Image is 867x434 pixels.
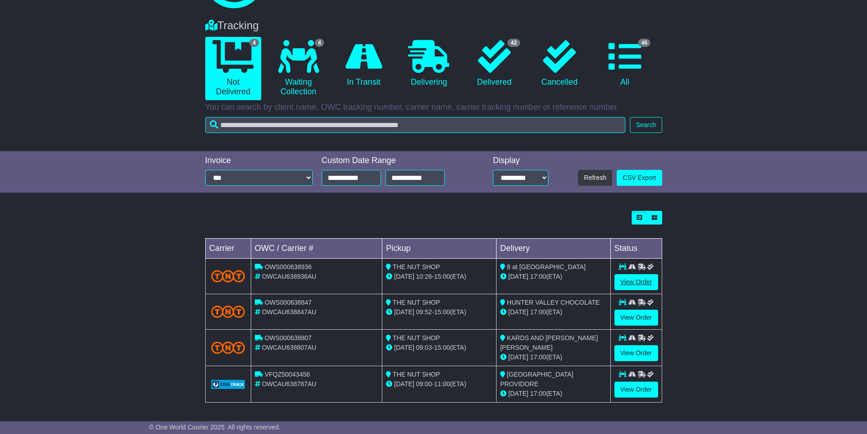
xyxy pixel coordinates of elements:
div: Tracking [201,19,667,32]
span: HUNTER VALLEY CHOCOLATE [507,299,600,306]
span: 42 [507,39,520,47]
img: TNT_Domestic.png [211,306,245,318]
span: THE NUT SHOP [393,334,440,342]
span: OWS000638807 [264,334,312,342]
img: TNT_Domestic.png [211,342,245,354]
div: Invoice [205,156,313,166]
div: (ETA) [500,389,607,398]
a: CSV Export [617,170,662,186]
span: THE NUT SHOP [393,263,440,271]
span: 11:00 [434,380,450,388]
span: [DATE] [394,308,414,316]
span: KARDS AND [PERSON_NAME] [PERSON_NAME] [500,334,598,351]
a: View Order [614,345,658,361]
a: 4 Waiting Collection [270,37,326,100]
span: 4 [315,39,324,47]
span: [GEOGRAPHIC_DATA] PROVIDORE [500,371,573,388]
span: [DATE] [394,344,414,351]
span: 15:00 [434,308,450,316]
span: 15:00 [434,273,450,280]
span: OWS000638847 [264,299,312,306]
td: Carrier [205,239,251,259]
span: 09:03 [416,344,432,351]
span: THE NUT SHOP [393,299,440,306]
button: Search [630,117,662,133]
span: 15:00 [434,344,450,351]
span: [DATE] [508,273,528,280]
div: Custom Date Range [322,156,468,166]
span: OWCAU638936AU [262,273,316,280]
img: TNT_Domestic.png [211,270,245,282]
span: [DATE] [508,353,528,361]
span: VFQZ50043456 [264,371,310,378]
td: Delivery [496,239,610,259]
span: 09:52 [416,308,432,316]
a: 42 Delivered [466,37,522,91]
div: (ETA) [500,272,607,281]
a: 4 Not Delivered [205,37,261,100]
span: OWCAU638787AU [262,380,316,388]
span: [DATE] [394,273,414,280]
td: OWC / Carrier # [251,239,382,259]
td: Status [610,239,662,259]
a: View Order [614,274,658,290]
a: View Order [614,382,658,398]
div: - (ETA) [386,343,492,352]
span: 8 at [GEOGRAPHIC_DATA] [507,263,586,271]
div: Display [493,156,548,166]
a: Cancelled [532,37,588,91]
span: OWS000638936 [264,263,312,271]
span: [DATE] [508,390,528,397]
span: 17:00 [530,273,546,280]
span: 46 [638,39,650,47]
a: View Order [614,310,658,326]
a: In Transit [335,37,391,91]
div: - (ETA) [386,379,492,389]
div: - (ETA) [386,307,492,317]
span: OWCAU638847AU [262,308,316,316]
td: Pickup [382,239,497,259]
p: You can search by client name, OWC tracking number, carrier name, carrier tracking number or refe... [205,102,662,112]
span: [DATE] [394,380,414,388]
div: (ETA) [500,307,607,317]
img: GetCarrierServiceLogo [211,380,245,389]
div: (ETA) [500,352,607,362]
span: 17:00 [530,390,546,397]
button: Refresh [578,170,612,186]
div: - (ETA) [386,272,492,281]
span: [DATE] [508,308,528,316]
span: © One World Courier 2025. All rights reserved. [149,424,281,431]
span: OWCAU638807AU [262,344,316,351]
span: 4 [249,39,259,47]
span: 09:00 [416,380,432,388]
span: 17:00 [530,308,546,316]
span: THE NUT SHOP [393,371,440,378]
span: 17:00 [530,353,546,361]
span: 10:26 [416,273,432,280]
a: Delivering [401,37,457,91]
a: 46 All [597,37,653,91]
